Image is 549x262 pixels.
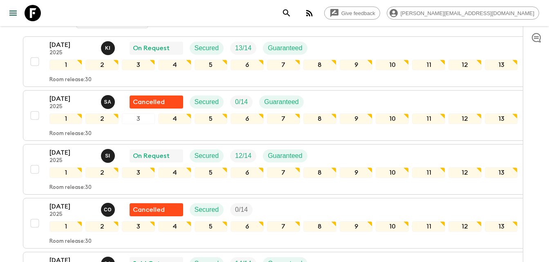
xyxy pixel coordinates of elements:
[23,144,527,195] button: [DATE]2025Said IsouktanOn RequestSecuredTrip FillGuaranteed12345678910111213Room release:30
[303,113,336,124] div: 8
[49,104,94,110] p: 2025
[324,7,380,20] a: Give feedback
[122,113,155,124] div: 3
[195,167,228,178] div: 5
[267,221,300,232] div: 7
[49,167,83,178] div: 1
[133,97,165,107] p: Cancelled
[337,10,380,16] span: Give feedback
[195,151,219,161] p: Secured
[101,41,117,55] button: KI
[448,60,482,70] div: 12
[195,221,228,232] div: 5
[49,184,92,191] p: Room release: 30
[104,206,112,213] p: C O
[230,42,256,55] div: Trip Fill
[485,113,518,124] div: 13
[231,221,264,232] div: 6
[268,151,303,161] p: Guaranteed
[190,149,224,162] div: Secured
[267,167,300,178] div: 7
[303,167,336,178] div: 8
[5,5,21,21] button: menu
[158,167,191,178] div: 4
[376,167,409,178] div: 10
[133,43,170,53] p: On Request
[122,221,155,232] div: 3
[101,203,117,217] button: CO
[230,149,256,162] div: Trip Fill
[49,131,92,137] p: Room release: 30
[49,60,83,70] div: 1
[376,60,409,70] div: 10
[195,43,219,53] p: Secured
[340,113,373,124] div: 9
[133,151,170,161] p: On Request
[235,151,251,161] p: 12 / 14
[130,203,183,216] div: Flash Pack cancellation
[49,113,83,124] div: 1
[105,153,110,159] p: S I
[130,95,183,109] div: Flash Pack cancellation
[85,113,119,124] div: 2
[190,203,224,216] div: Secured
[230,95,253,109] div: Trip Fill
[231,60,264,70] div: 6
[230,203,253,216] div: Trip Fill
[231,113,264,124] div: 6
[49,211,94,218] p: 2025
[85,221,119,232] div: 2
[158,221,191,232] div: 4
[158,113,191,124] div: 4
[101,205,117,212] span: Chama Ouammi
[101,149,117,163] button: SI
[23,90,527,141] button: [DATE]2025Samir AchahriFlash Pack cancellationSecuredTrip FillGuaranteed12345678910111213Room rel...
[278,5,295,21] button: search adventures
[387,7,539,20] div: [PERSON_NAME][EMAIL_ADDRESS][DOMAIN_NAME]
[122,60,155,70] div: 3
[104,99,112,105] p: S A
[101,151,117,158] span: Said Isouktan
[303,60,336,70] div: 8
[267,113,300,124] div: 7
[49,221,83,232] div: 1
[85,60,119,70] div: 2
[376,221,409,232] div: 10
[105,45,110,51] p: K I
[195,60,228,70] div: 5
[195,97,219,107] p: Secured
[340,221,373,232] div: 9
[49,202,94,211] p: [DATE]
[448,113,482,124] div: 12
[264,97,299,107] p: Guaranteed
[85,167,119,178] div: 2
[303,221,336,232] div: 8
[448,221,482,232] div: 12
[448,167,482,178] div: 12
[396,10,539,16] span: [PERSON_NAME][EMAIL_ADDRESS][DOMAIN_NAME]
[49,148,94,158] p: [DATE]
[231,167,264,178] div: 6
[101,98,117,104] span: Samir Achahri
[412,167,445,178] div: 11
[133,205,165,215] p: Cancelled
[340,60,373,70] div: 9
[412,113,445,124] div: 11
[190,95,224,109] div: Secured
[412,221,445,232] div: 11
[376,113,409,124] div: 10
[23,198,527,249] button: [DATE]2025Chama OuammiFlash Pack cancellationSecuredTrip Fill12345678910111213Room release:30
[101,44,117,50] span: Khaled Ingrioui
[101,95,117,109] button: SA
[485,60,518,70] div: 13
[195,205,219,215] p: Secured
[158,60,191,70] div: 4
[122,167,155,178] div: 3
[49,158,94,164] p: 2025
[23,36,527,87] button: [DATE]2025Khaled IngriouiOn RequestSecuredTrip FillGuaranteed12345678910111213Room release:30
[49,50,94,56] p: 2025
[190,42,224,55] div: Secured
[485,167,518,178] div: 13
[235,43,251,53] p: 13 / 14
[267,60,300,70] div: 7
